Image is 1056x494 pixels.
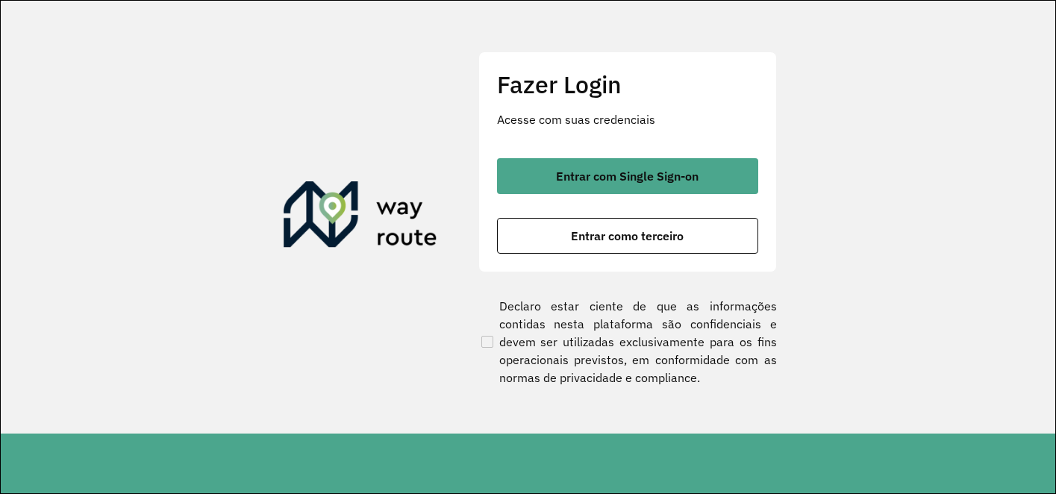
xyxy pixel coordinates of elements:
[497,110,758,128] p: Acesse com suas credenciais
[478,297,777,387] label: Declaro estar ciente de que as informações contidas nesta plataforma são confidenciais e devem se...
[497,218,758,254] button: button
[497,70,758,99] h2: Fazer Login
[571,230,684,242] span: Entrar como terceiro
[556,170,699,182] span: Entrar com Single Sign-on
[497,158,758,194] button: button
[284,181,437,253] img: Roteirizador AmbevTech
